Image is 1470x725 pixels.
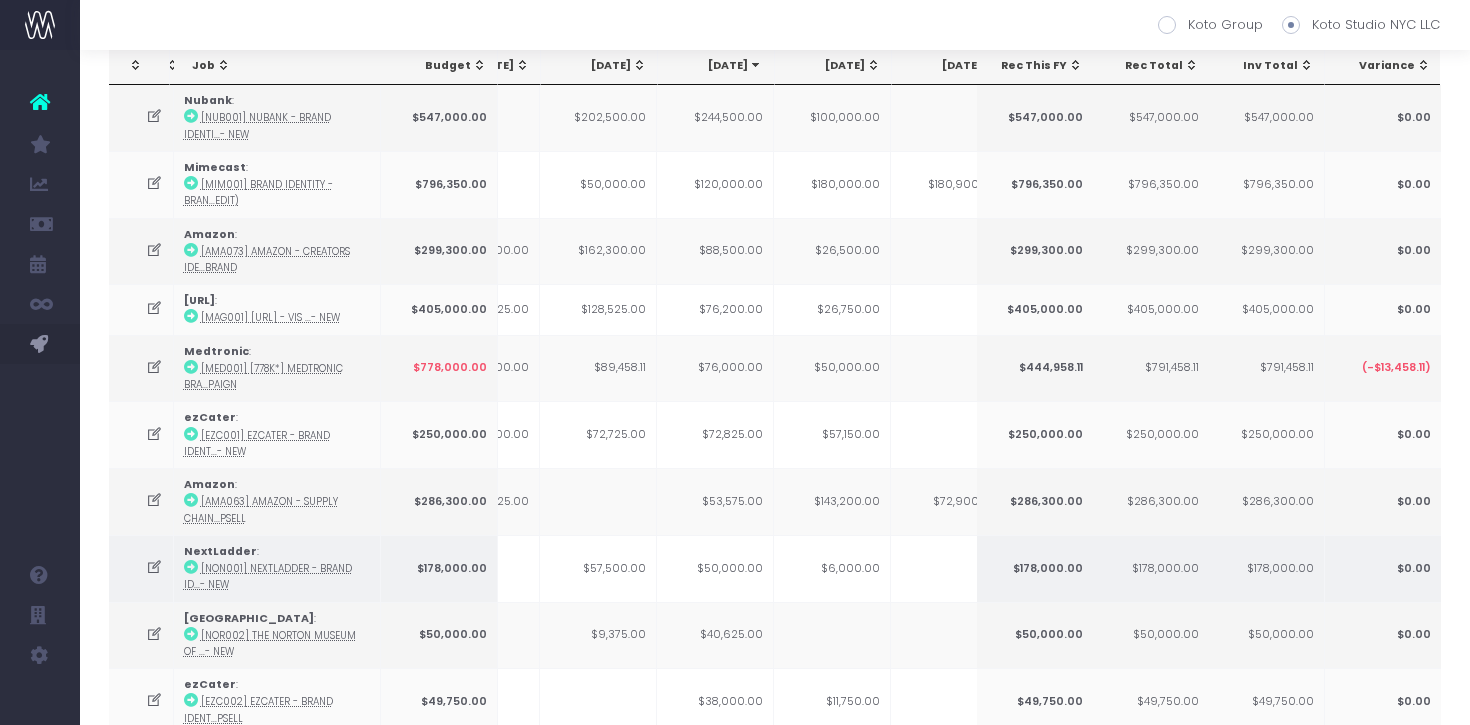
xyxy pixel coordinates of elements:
[184,293,215,308] strong: [URL]
[1324,218,1441,285] td: $0.00
[184,629,356,658] abbr: [NOR002] The Norton Museum of Art - Website Reskins - Digital - New
[174,151,381,218] td: :
[540,602,657,669] td: $9,375.00
[657,151,774,218] td: $120,000.00
[559,58,647,74] div: [DATE]
[676,58,764,74] div: [DATE]
[774,468,891,535] td: $143,200.00
[1361,360,1430,376] span: (-$13,458.11)
[540,284,657,334] td: $128,525.00
[184,611,314,626] strong: [GEOGRAPHIC_DATA]
[976,151,1093,218] td: $796,350.00
[174,468,381,535] td: :
[540,401,657,468] td: $72,725.00
[381,47,498,85] th: Budget: activate to sort column ascending
[774,335,891,402] td: $50,000.00
[184,245,350,274] abbr: [AMA073] Amazon - Creators Identity - Brand
[1207,535,1324,602] td: $178,000.00
[381,85,498,151] td: $547,000.00
[174,335,381,402] td: :
[184,477,235,492] strong: Amazon
[1092,284,1209,334] td: $405,000.00
[1092,218,1209,285] td: $299,300.00
[381,218,498,285] td: $299,300.00
[399,58,487,74] div: Budget
[109,47,170,85] th: : activate to sort column ascending
[381,284,498,334] td: $405,000.00
[541,47,658,85] th: Aug 25: activate to sort column ascending
[540,535,657,602] td: $57,500.00
[381,535,498,602] td: $178,000.00
[1324,284,1441,334] td: $0.00
[1226,58,1314,74] div: Inv Total
[184,695,333,724] abbr: [EZC002] ezCater - Brand Identity - Brand - Upsell
[891,468,1008,535] td: $72,900.00
[381,151,498,218] td: $796,350.00
[1207,151,1324,218] td: $796,350.00
[184,178,333,207] abbr: [MIM001] Brand Identity - Brand - New (Nick Edit)
[1092,151,1209,218] td: $796,350.00
[381,468,498,535] td: $286,300.00
[1324,151,1441,218] td: $0.00
[1207,218,1324,285] td: $299,300.00
[657,602,774,669] td: $40,625.00
[1207,401,1324,468] td: $250,000.00
[1092,535,1209,602] td: $178,000.00
[1092,468,1209,535] td: $286,300.00
[184,93,232,108] strong: Nubank
[657,535,774,602] td: $50,000.00
[540,218,657,285] td: $162,300.00
[774,85,891,151] td: $100,000.00
[1111,58,1199,74] div: Rec Total
[184,562,352,591] abbr: [NON001] NextLadder - Brand Identity - Brand - New
[1207,468,1324,535] td: $286,300.00
[657,85,774,151] td: $244,500.00
[184,410,236,425] strong: ezCater
[184,429,330,458] abbr: [EZC001] ezCater - Brand Identity - Brand - New
[1093,47,1210,85] th: Rec Total: activate to sort column ascending
[540,151,657,218] td: $50,000.00
[1342,58,1430,74] div: Variance
[995,58,1083,74] div: Rec This FY
[1092,85,1209,151] td: $547,000.00
[184,111,331,140] abbr: [NUB001] Nubank - Brand Identity - Brand - New
[774,151,891,218] td: $180,000.00
[174,535,381,602] td: :
[1324,85,1441,151] td: $0.00
[793,58,881,74] div: [DATE]
[891,151,1008,218] td: $180,900.00
[774,401,891,468] td: $57,150.00
[657,218,774,285] td: $88,500.00
[657,335,774,402] td: $76,000.00
[1282,15,1440,35] label: Koto Studio NYC LLC
[977,47,1094,85] th: Rec This FY: activate to sort column ascending
[174,284,381,334] td: :
[201,311,340,324] abbr: [MAG001] magicschool.ai - Vis & Verbal ID - Brand - New
[775,47,892,85] th: Oct 25: activate to sort column ascending
[192,58,376,74] div: Job
[774,535,891,602] td: $6,000.00
[184,344,249,359] strong: Medtronic
[774,284,891,334] td: $26,750.00
[1207,335,1324,402] td: $791,458.11
[174,47,387,85] th: Job: activate to sort column ascending
[184,677,236,692] strong: ezCater
[976,401,1093,468] td: $250,000.00
[1324,535,1441,602] td: $0.00
[381,602,498,669] td: $50,000.00
[1207,284,1324,334] td: $405,000.00
[184,227,235,242] strong: Amazon
[1324,401,1441,468] td: $0.00
[174,218,381,285] td: :
[657,468,774,535] td: $53,575.00
[976,468,1093,535] td: $286,300.00
[184,495,338,524] abbr: [AMA063] Amazon - Supply Chain Services - Brand - Upsell
[774,218,891,285] td: $26,500.00
[1092,401,1209,468] td: $250,000.00
[381,335,498,402] td: $778,000.00
[540,335,657,402] td: $89,458.11
[976,535,1093,602] td: $178,000.00
[1324,47,1441,85] th: Variance: activate to sort column ascending
[976,602,1093,669] td: $50,000.00
[1092,335,1209,402] td: $791,458.11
